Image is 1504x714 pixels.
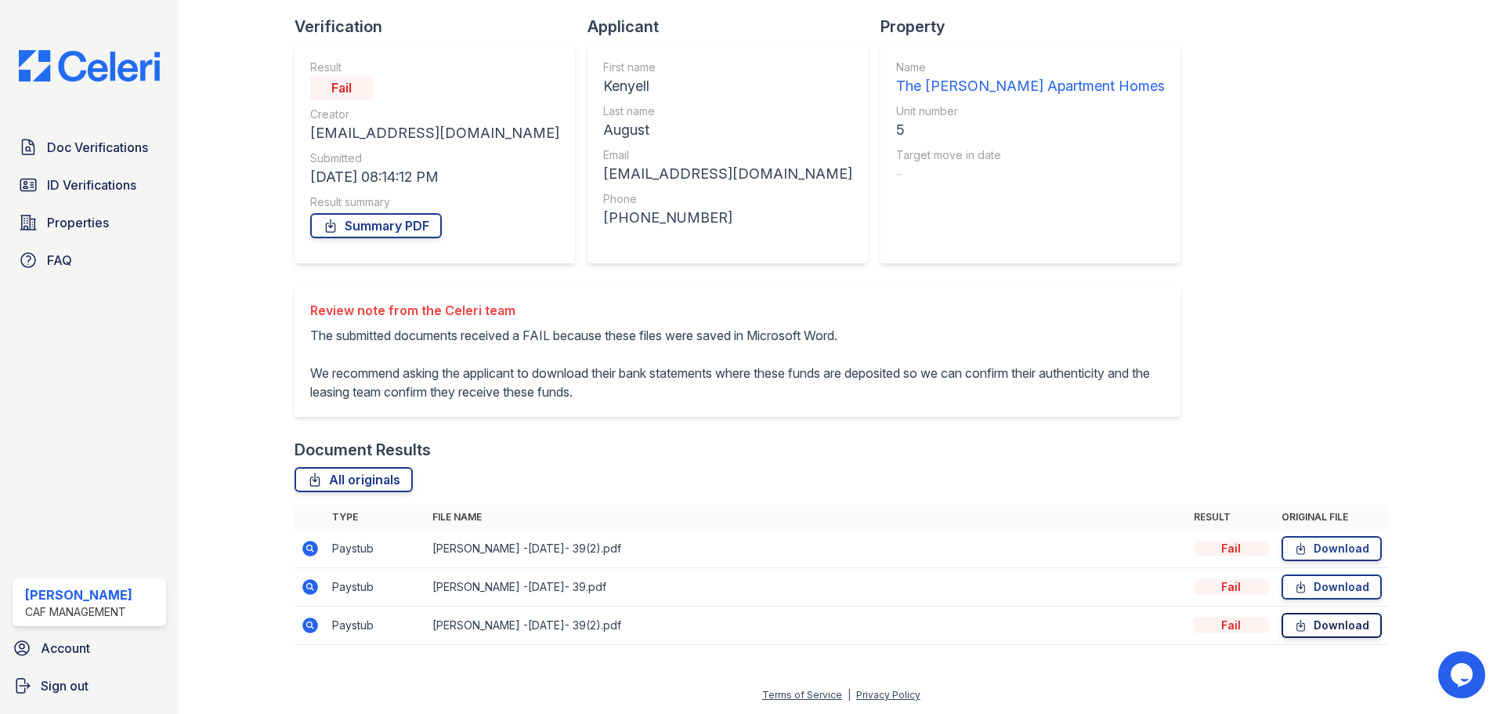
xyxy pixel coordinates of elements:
[310,166,559,188] div: [DATE] 08:14:12 PM
[603,147,852,163] div: Email
[326,530,426,568] td: Paystub
[47,251,72,270] span: FAQ
[13,132,166,163] a: Doc Verifications
[896,60,1165,97] a: Name The [PERSON_NAME] Apartment Homes
[6,632,172,664] a: Account
[896,147,1165,163] div: Target move in date
[1194,579,1269,595] div: Fail
[896,163,1165,185] div: -
[603,103,852,119] div: Last name
[47,176,136,194] span: ID Verifications
[13,169,166,201] a: ID Verifications
[310,122,559,144] div: [EMAIL_ADDRESS][DOMAIN_NAME]
[1194,618,1269,633] div: Fail
[603,119,852,141] div: August
[426,505,1188,530] th: File name
[310,75,373,100] div: Fail
[310,107,559,122] div: Creator
[310,150,559,166] div: Submitted
[896,60,1165,75] div: Name
[41,639,90,658] span: Account
[310,194,559,210] div: Result summary
[762,689,842,701] a: Terms of Service
[896,75,1165,97] div: The [PERSON_NAME] Apartment Homes
[326,505,426,530] th: Type
[603,60,852,75] div: First name
[426,568,1188,607] td: [PERSON_NAME] -[DATE]- 39.pdf
[1282,536,1382,561] a: Download
[47,213,109,232] span: Properties
[856,689,920,701] a: Privacy Policy
[1282,613,1382,638] a: Download
[310,213,442,238] a: Summary PDF
[295,439,431,461] div: Document Results
[426,530,1188,568] td: [PERSON_NAME] -[DATE]- 39(2).pdf
[1188,505,1275,530] th: Result
[896,103,1165,119] div: Unit number
[603,191,852,207] div: Phone
[880,16,1193,38] div: Property
[6,670,172,701] a: Sign out
[295,467,413,492] a: All originals
[1282,574,1382,600] a: Download
[326,568,426,607] td: Paystub
[426,607,1188,645] td: [PERSON_NAME] -[DATE]- 39(2).pdf
[47,138,148,157] span: Doc Verifications
[603,163,852,185] div: [EMAIL_ADDRESS][DOMAIN_NAME]
[6,50,172,82] img: CE_Logo_Blue-a8612792a0a2168367f1c8372b55b34899dd931a85d93a1a3d3e32e68fde9ad4.png
[603,75,852,97] div: Kenyell
[295,16,587,38] div: Verification
[1438,651,1488,698] iframe: chat widget
[896,119,1165,141] div: 5
[1194,541,1269,556] div: Fail
[13,245,166,276] a: FAQ
[1275,505,1388,530] th: Original file
[13,207,166,238] a: Properties
[603,207,852,229] div: [PHONE_NUMBER]
[310,60,559,75] div: Result
[25,604,132,620] div: CAF Management
[848,689,851,701] div: |
[310,326,1165,401] p: The submitted documents received a FAIL because these files were saved in Microsoft Word. We reco...
[326,607,426,645] td: Paystub
[310,301,1165,320] div: Review note from the Celeri team
[587,16,880,38] div: Applicant
[41,676,89,695] span: Sign out
[25,585,132,604] div: [PERSON_NAME]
